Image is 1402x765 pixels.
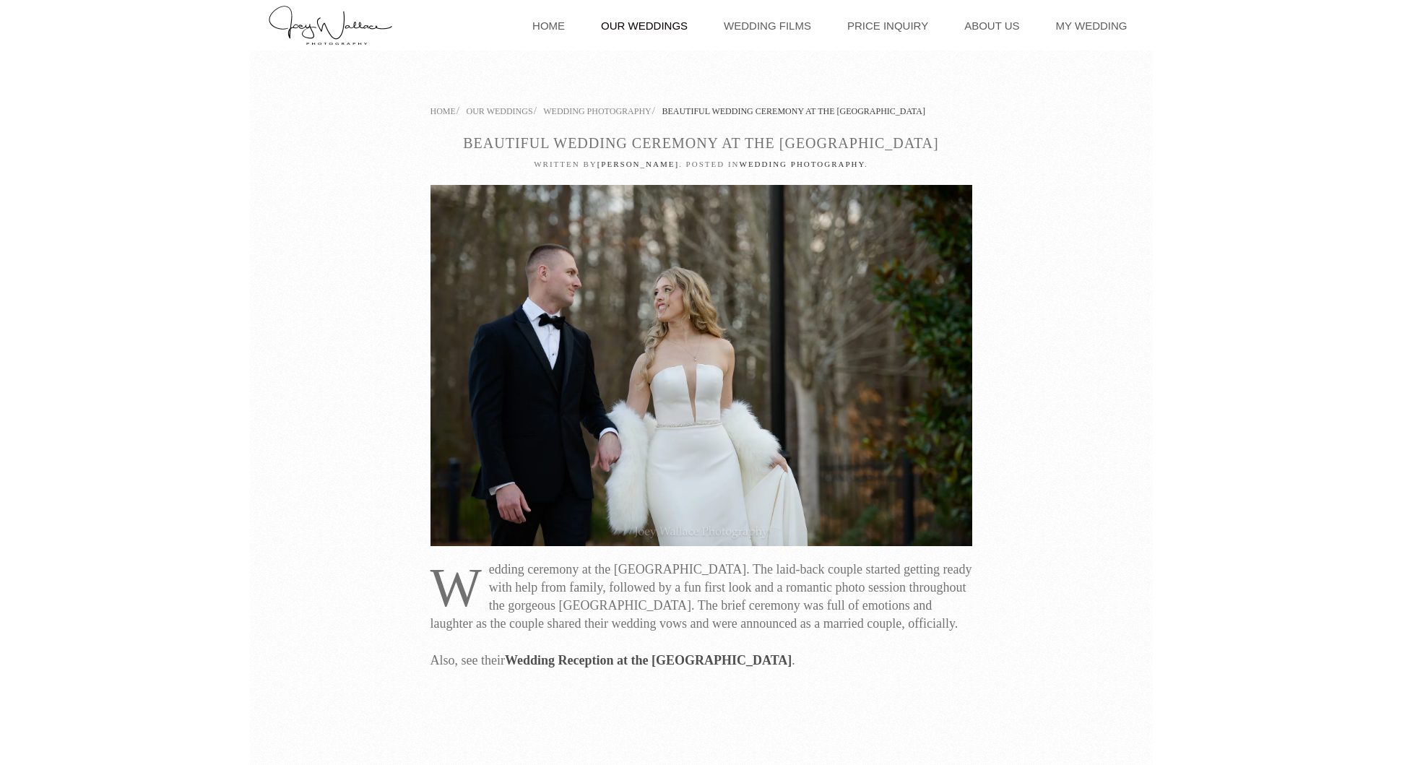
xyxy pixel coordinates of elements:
[430,158,972,170] p: Written by . Posted in .
[597,160,679,168] a: [PERSON_NAME]
[662,106,925,116] span: Beautiful Wedding Ceremony At The [GEOGRAPHIC_DATA]
[543,106,651,116] a: Wedding Photography
[430,101,972,119] nav: Breadcrumb
[740,160,865,168] a: Wedding Photography
[430,106,456,116] a: Home
[430,134,972,152] h1: Beautiful Wedding Ceremony At The [GEOGRAPHIC_DATA]
[430,185,972,546] img: Wedding Ceremony at the Ashton Gardens Atlanta
[505,653,792,667] a: Wedding Reception at the [GEOGRAPHIC_DATA]
[430,561,972,670] p: Wedding ceremony at the [GEOGRAPHIC_DATA]. The laid-back couple started getting ready with help f...
[467,106,533,116] a: Our Weddings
